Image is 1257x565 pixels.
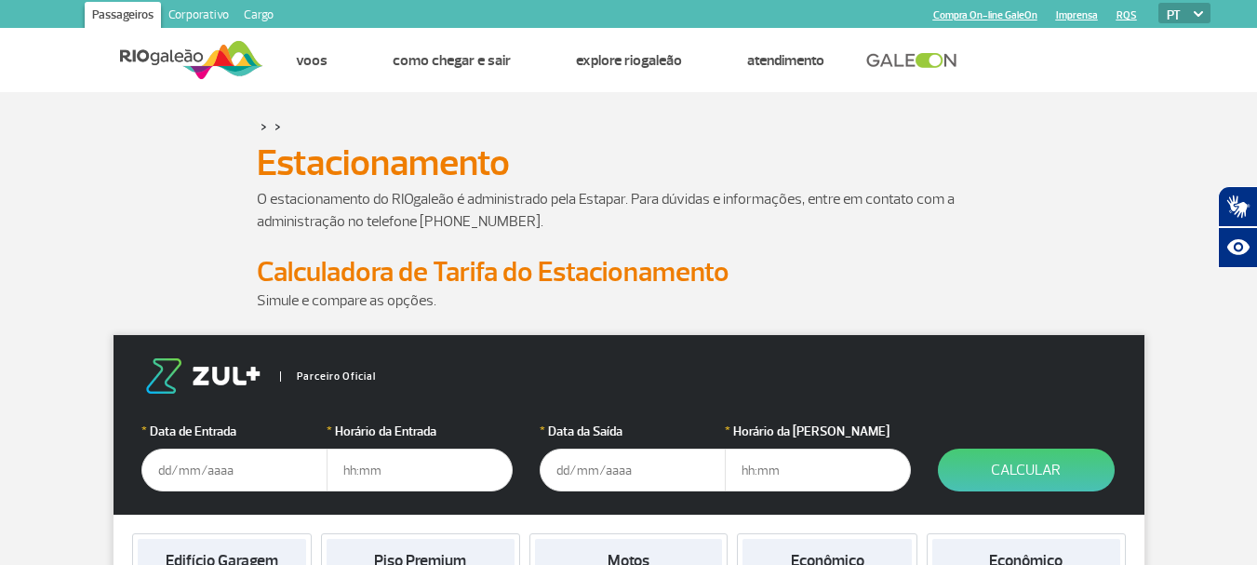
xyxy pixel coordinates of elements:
[1218,227,1257,268] button: Abrir recursos assistivos.
[393,51,511,70] a: Como chegar e sair
[280,371,376,382] span: Parceiro Oficial
[85,2,161,32] a: Passageiros
[257,255,1001,289] h2: Calculadora de Tarifa do Estacionamento
[257,188,1001,233] p: O estacionamento do RIOgaleão é administrado pela Estapar. Para dúvidas e informações, entre em c...
[540,449,726,491] input: dd/mm/aaaa
[725,422,911,441] label: Horário da [PERSON_NAME]
[1218,186,1257,268] div: Plugin de acessibilidade da Hand Talk.
[141,449,328,491] input: dd/mm/aaaa
[327,422,513,441] label: Horário da Entrada
[257,147,1001,179] h1: Estacionamento
[576,51,682,70] a: Explore RIOgaleão
[261,115,267,137] a: >
[1056,9,1098,21] a: Imprensa
[933,9,1037,21] a: Compra On-line GaleOn
[327,449,513,491] input: hh:mm
[236,2,281,32] a: Cargo
[161,2,236,32] a: Corporativo
[747,51,824,70] a: Atendimento
[1218,186,1257,227] button: Abrir tradutor de língua de sinais.
[141,422,328,441] label: Data de Entrada
[274,115,281,137] a: >
[725,449,911,491] input: hh:mm
[296,51,328,70] a: Voos
[257,289,1001,312] p: Simule e compare as opções.
[938,449,1115,491] button: Calcular
[141,358,264,394] img: logo-zul.png
[540,422,726,441] label: Data da Saída
[1117,9,1137,21] a: RQS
